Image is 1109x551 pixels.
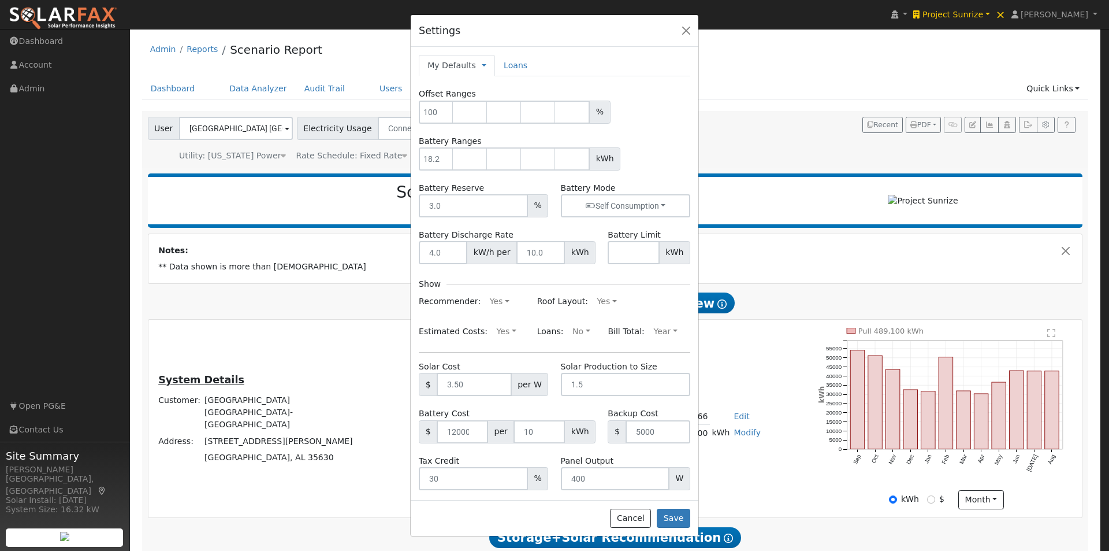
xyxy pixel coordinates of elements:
[591,293,623,311] button: Yes
[419,101,453,124] input: 100
[427,60,476,72] a: My Defaults
[561,455,613,467] label: Panel Output
[610,509,651,528] button: Cancel
[608,326,645,335] span: Bill Total:
[608,229,660,241] label: Battery Limit
[527,194,548,217] span: %
[561,467,669,490] input: 400
[487,420,514,443] span: per
[561,182,616,194] label: Battery Mode
[419,241,467,264] input: 4.0
[511,373,549,396] span: per W
[419,420,437,443] span: $
[437,420,488,443] input: 12000
[419,135,482,147] label: Battery Ranges
[564,241,596,264] span: kWh
[589,101,610,124] span: %
[537,297,588,306] span: Roof Layout:
[419,229,513,241] label: Battery Discharge Rate
[561,361,657,373] label: Solar Production to Size
[561,194,690,217] button: Self Consumption
[490,323,522,341] button: Yes
[419,373,437,396] span: $
[419,182,484,194] label: Battery Reserve
[419,408,470,420] label: Battery Cost
[467,241,517,264] span: kW/h per
[669,467,690,490] span: W
[516,241,565,264] input: 10.0
[561,373,690,396] input: 1.5
[419,194,528,217] input: 3.0
[419,467,528,490] input: 30
[419,455,459,467] label: Tax Credit
[419,279,441,289] h6: Show
[647,323,683,341] button: Year
[608,420,626,443] span: $
[483,293,515,311] button: Yes
[419,147,453,171] input: 18.2
[537,326,564,335] span: Loans:
[527,467,548,490] span: %
[659,241,690,264] span: kWh
[513,420,565,443] input: 10
[564,420,596,443] span: kWh
[657,509,690,528] button: Save
[437,373,511,396] input: 3.50
[608,408,658,420] label: Backup Cost
[419,88,476,100] label: Offset Ranges
[566,323,596,341] button: No
[495,55,536,76] a: Loans
[589,147,620,171] span: kWh
[419,23,460,38] h5: Settings
[419,326,487,335] span: Estimated Costs:
[626,420,690,443] input: 5000
[419,297,481,306] span: Recommender:
[419,361,460,373] label: Solar Cost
